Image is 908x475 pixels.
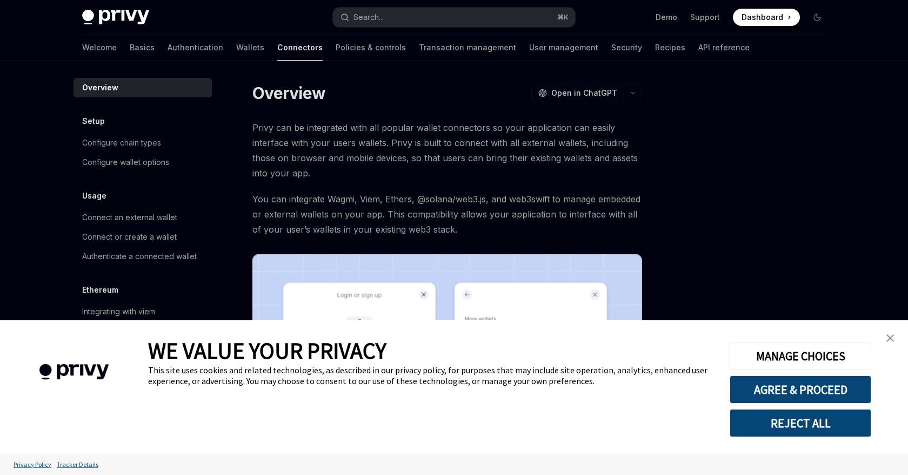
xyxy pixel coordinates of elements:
[82,211,177,224] div: Connect an external wallet
[74,153,212,172] a: Configure wallet options
[82,136,161,149] div: Configure chain types
[74,208,212,227] a: Connect an external wallet
[611,35,642,61] a: Security
[74,227,212,247] a: Connect or create a wallet
[82,115,105,128] h5: Setup
[82,230,177,243] div: Connect or create a wallet
[277,35,323,61] a: Connectors
[879,327,901,349] a: close banner
[54,455,101,474] a: Tracker Details
[11,455,54,474] a: Privacy Policy
[82,81,118,94] div: Overview
[82,189,106,202] h5: Usage
[886,334,894,342] img: close banner
[252,120,642,181] span: Privy can be integrated with all popular wallet connectors so your application can easily interfa...
[148,337,386,365] span: WE VALUE YOUR PRIVACY
[168,35,223,61] a: Authentication
[82,156,169,169] div: Configure wallet options
[730,342,871,370] button: MANAGE CHOICES
[74,133,212,153] a: Configure chain types
[82,250,197,263] div: Authenticate a connected wallet
[655,35,685,61] a: Recipes
[82,305,155,318] div: Integrating with viem
[333,8,575,27] button: Open search
[82,10,149,25] img: dark logo
[419,35,516,61] a: Transaction management
[730,375,871,404] button: AGREE & PROCEED
[690,12,720,23] a: Support
[74,78,212,97] a: Overview
[236,35,264,61] a: Wallets
[529,35,598,61] a: User management
[130,35,155,61] a: Basics
[336,35,406,61] a: Policies & controls
[809,9,826,26] button: Toggle dark mode
[742,12,783,23] span: Dashboard
[82,35,117,61] a: Welcome
[353,11,384,24] div: Search...
[74,247,212,266] a: Authenticate a connected wallet
[733,9,800,26] a: Dashboard
[531,84,624,102] button: Open in ChatGPT
[698,35,750,61] a: API reference
[148,365,713,386] div: This site uses cookies and related technologies, as described in our privacy policy, for purposes...
[252,83,325,103] h1: Overview
[730,409,871,437] button: REJECT ALL
[74,302,212,321] a: Integrating with viem
[82,283,118,296] h5: Ethereum
[16,348,132,395] img: company logo
[656,12,677,23] a: Demo
[557,13,569,22] span: ⌘ K
[551,88,617,98] span: Open in ChatGPT
[252,192,642,237] span: You can integrate Wagmi, Viem, Ethers, @solana/web3.js, and web3swift to manage embedded or exter...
